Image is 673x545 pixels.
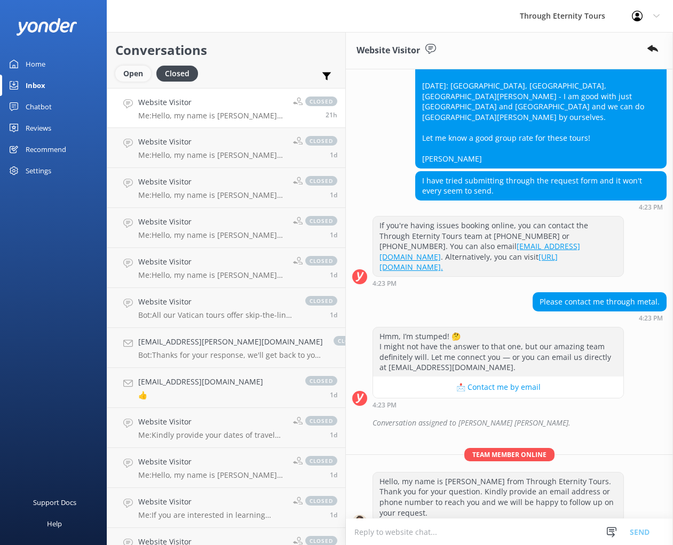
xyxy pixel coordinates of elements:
[379,252,558,272] a: [URL][DOMAIN_NAME].
[138,97,285,108] h4: Website Visitor
[138,296,295,308] h4: Website Visitor
[107,88,345,128] a: Website VisitorMe:Hello, my name is [PERSON_NAME] from Through Eternity Tours. Thank you for your...
[373,217,623,276] div: If you're having issues booking online, you can contact the Through Eternity Tours team at [PHONE...
[373,472,623,522] div: Hello, my name is [PERSON_NAME] from Through Eternity Tours. Thank you for your question. Kindly ...
[373,279,624,287] div: Sep 08 2025 04:23pm (UTC +02:00) Europe/Amsterdam
[330,230,337,239] span: Sep 08 2025 12:18pm (UTC +02:00) Europe/Amsterdam
[138,310,295,320] p: Bot: All our Vatican tours offer skip-the-line access. You can explore options such as the Early ...
[26,96,52,117] div: Chatbot
[138,150,285,160] p: Me: Hello, my name is [PERSON_NAME] from Through Eternity Tours. How can I assist you [DATE]?
[115,67,156,79] a: Open
[373,376,623,398] button: 📩 Contact me by email
[533,293,666,311] div: Please contact me through metal.
[138,390,263,400] p: 👍
[138,270,285,280] p: Me: Hello, my name is [PERSON_NAME] from Through Eternity Tours. You have reached the Reservation...
[305,216,337,226] span: closed
[373,414,667,432] div: Conversation assigned to [PERSON_NAME] [PERSON_NAME].
[305,256,337,266] span: closed
[305,136,337,146] span: closed
[330,470,337,479] span: Sep 07 2025 07:15pm (UTC +02:00) Europe/Amsterdam
[107,368,345,408] a: [EMAIL_ADDRESS][DOMAIN_NAME]👍closed1d
[305,296,337,306] span: closed
[639,315,663,322] strong: 4:23 PM
[305,496,337,506] span: closed
[138,216,285,228] h4: Website Visitor
[138,470,285,480] p: Me: Hello, my name is [PERSON_NAME] from Through Eternity Tours. Thank you for your question. Unf...
[416,172,666,200] div: I have tried submitting through the request form and it won't every seem to send.
[330,150,337,159] span: Sep 08 2025 12:19pm (UTC +02:00) Europe/Amsterdam
[115,40,337,60] h2: Conversations
[330,390,337,399] span: Sep 08 2025 12:36am (UTC +02:00) Europe/Amsterdam
[107,168,345,208] a: Website VisitorMe:Hello, my name is [PERSON_NAME] from Through Eternity Tours. How can I assist y...
[639,204,663,211] strong: 4:23 PM
[334,336,366,346] span: closed
[138,176,285,188] h4: Website Visitor
[330,510,337,519] span: Sep 07 2025 07:13pm (UTC +02:00) Europe/Amsterdam
[357,44,420,58] h3: Website Visitor
[305,176,337,186] span: closed
[107,128,345,168] a: Website VisitorMe:Hello, my name is [PERSON_NAME] from Through Eternity Tours. How can I assist y...
[138,456,285,468] h4: Website Visitor
[138,111,285,121] p: Me: Hello, my name is [PERSON_NAME] from Through Eternity Tours. Thank you for your question. Kin...
[115,66,151,82] div: Open
[26,75,45,96] div: Inbox
[26,117,51,139] div: Reviews
[415,203,667,211] div: Sep 08 2025 04:23pm (UTC +02:00) Europe/Amsterdam
[138,376,263,388] h4: [EMAIL_ADDRESS][DOMAIN_NAME]
[138,336,323,348] h4: [EMAIL_ADDRESS][PERSON_NAME][DOMAIN_NAME]
[138,416,285,428] h4: Website Visitor
[138,256,285,268] h4: Website Visitor
[107,328,345,368] a: [EMAIL_ADDRESS][PERSON_NAME][DOMAIN_NAME]Bot:Thanks for your response, we'll get back to you as s...
[26,139,66,160] div: Recommend
[305,416,337,426] span: closed
[107,448,345,488] a: Website VisitorMe:Hello, my name is [PERSON_NAME] from Through Eternity Tours. Thank you for your...
[373,280,397,287] strong: 4:23 PM
[533,314,667,322] div: Sep 08 2025 04:23pm (UTC +02:00) Europe/Amsterdam
[47,513,62,534] div: Help
[138,230,285,240] p: Me: Hello, my name is [PERSON_NAME] from Through Eternity Tours. How can I assist you [DATE]?
[373,401,624,408] div: Sep 08 2025 04:23pm (UTC +02:00) Europe/Amsterdam
[330,190,337,199] span: Sep 08 2025 12:18pm (UTC +02:00) Europe/Amsterdam
[464,448,555,461] span: Team member online
[33,492,76,513] div: Support Docs
[107,488,345,528] a: Website VisitorMe:If you are interested in learning more you are welcome to read the full tour de...
[326,110,337,119] span: Sep 08 2025 04:25pm (UTC +02:00) Europe/Amsterdam
[305,97,337,106] span: closed
[138,190,285,200] p: Me: Hello, my name is [PERSON_NAME] from Through Eternity Tours. How can I assist you [DATE]?
[305,376,337,386] span: closed
[330,310,337,319] span: Sep 08 2025 03:15am (UTC +02:00) Europe/Amsterdam
[107,248,345,288] a: Website VisitorMe:Hello, my name is [PERSON_NAME] from Through Eternity Tours. You have reached t...
[138,496,285,508] h4: Website Visitor
[138,430,285,440] p: Me: Kindly provide your dates of travel and the number of participants in your group and I would ...
[138,350,323,360] p: Bot: Thanks for your response, we'll get back to you as soon as we can during opening hours.
[305,456,337,466] span: closed
[373,402,397,408] strong: 4:23 PM
[156,67,203,79] a: Closed
[330,270,337,279] span: Sep 08 2025 12:18pm (UTC +02:00) Europe/Amsterdam
[138,510,285,520] p: Me: If you are interested in learning more you are welcome to read the full tour description on o...
[156,66,198,82] div: Closed
[107,408,345,448] a: Website VisitorMe:Kindly provide your dates of travel and the number of participants in your grou...
[138,136,285,148] h4: Website Visitor
[16,18,77,36] img: yonder-white-logo.png
[26,160,51,181] div: Settings
[26,53,45,75] div: Home
[330,430,337,439] span: Sep 07 2025 07:58pm (UTC +02:00) Europe/Amsterdam
[379,241,580,262] a: [EMAIL_ADDRESS][DOMAIN_NAME]
[107,288,345,328] a: Website VisitorBot:All our Vatican tours offer skip-the-line access. You can explore options such...
[373,327,623,376] div: Hmm, I’m stumped! 🤔 I might not have the answer to that one, but our amazing team definitely will...
[352,414,667,432] div: 2025-09-08T14:24:32.375
[107,208,345,248] a: Website VisitorMe:Hello, my name is [PERSON_NAME] from Through Eternity Tours. How can I assist y...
